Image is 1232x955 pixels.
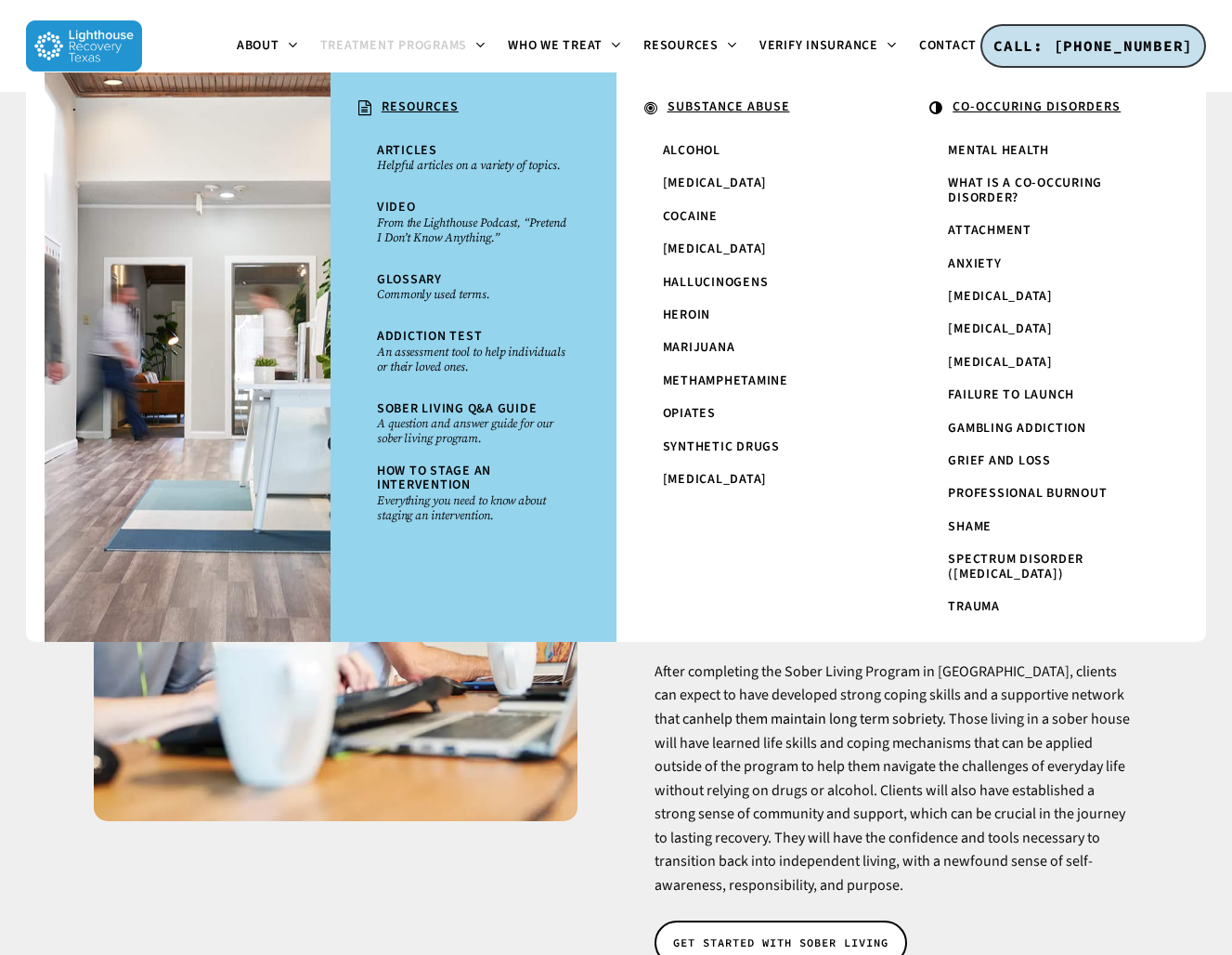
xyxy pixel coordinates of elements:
[382,98,459,116] u: RESOURCES
[993,36,1193,55] span: CALL: [PHONE_NUMBER]
[26,20,142,72] img: Lighthouse Recovery Texas
[673,934,888,952] span: GET STARTED WITH SOBER LIVING
[920,91,1169,126] a: CO-OCCURING DISORDERS
[497,39,632,54] a: Who We Treat
[953,98,1121,116] u: CO-OCCURING DISORDERS
[320,36,468,55] span: Treatment Programs
[226,39,309,54] a: About
[72,98,77,116] span: .
[643,36,719,55] span: Resources
[980,24,1206,69] a: CALL: [PHONE_NUMBER]
[309,39,498,54] a: Treatment Programs
[655,661,1138,898] p: After completing the Sober Living Program in [GEOGRAPHIC_DATA], clients can expect to have develo...
[632,39,748,54] a: Resources
[668,98,790,116] u: SUBSTANCE ABUSE
[635,91,884,126] a: SUBSTANCE ABUSE
[508,36,603,55] span: Who We Treat
[237,36,279,55] span: About
[705,709,942,729] a: help them maintain long term sobriety
[748,39,908,54] a: Verify Insurance
[919,36,977,55] span: Contact
[908,39,1006,54] a: Contact
[349,91,598,126] a: RESOURCES
[63,91,312,124] a: .
[759,36,878,55] span: Verify Insurance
